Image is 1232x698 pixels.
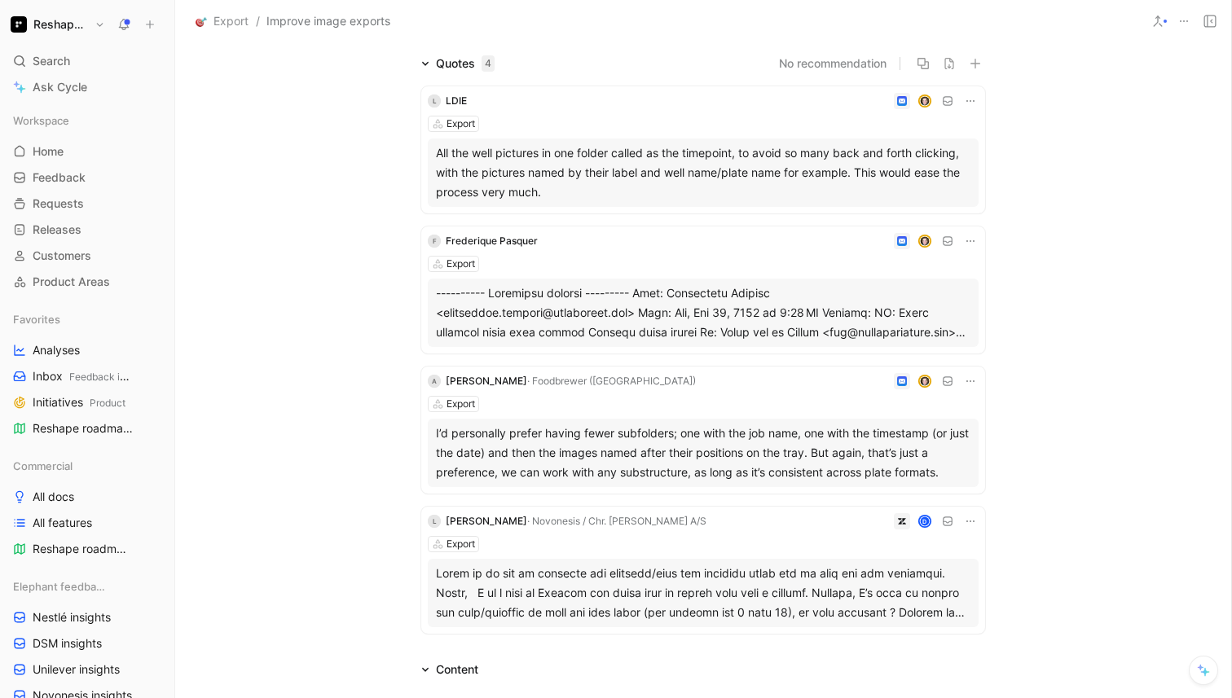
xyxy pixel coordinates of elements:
[33,489,74,505] span: All docs
[7,165,168,190] a: Feedback
[7,139,168,164] a: Home
[7,49,168,73] div: Search
[415,660,485,679] div: Content
[7,657,168,682] a: Unilever insights
[446,235,538,247] span: Frederique Pasquer
[7,108,168,133] div: Workspace
[33,394,125,411] span: Initiatives
[527,375,696,387] span: · Foodbrewer ([GEOGRAPHIC_DATA])
[33,368,132,385] span: Inbox
[33,420,138,437] span: Reshape roadmap
[447,256,475,272] div: Export
[447,536,475,552] div: Export
[920,376,931,387] img: avatar
[447,116,475,132] div: Export
[7,390,168,415] a: InitiativesProduct
[33,248,91,264] span: Customers
[446,515,527,527] span: [PERSON_NAME]
[7,574,168,599] div: Elephant feedback boards
[428,375,441,388] div: A
[33,541,127,557] span: Reshape roadmap
[33,17,88,32] h1: Reshape Platform
[428,515,441,528] div: L
[13,458,73,474] span: Commercial
[7,338,168,362] a: Analyses
[920,516,931,527] div: D
[256,11,260,31] span: /
[33,661,120,678] span: Unilever insights
[920,96,931,107] img: avatar
[13,112,69,129] span: Workspace
[482,55,495,72] div: 4
[7,191,168,216] a: Requests
[33,51,70,71] span: Search
[7,511,168,535] a: All features
[7,307,168,331] div: Favorites
[920,236,931,247] img: avatar
[436,54,495,73] div: Quotes
[7,270,168,294] a: Product Areas
[7,75,168,99] a: Ask Cycle
[436,283,970,342] div: ---------- Loremipsu dolorsi --------- Amet: Consectetu Adipisc <elitseddoe.tempori@utlaboreet.do...
[7,605,168,630] a: Nestlé insights
[7,631,168,656] a: DSM insights
[196,15,207,27] img: 🎯
[446,94,467,107] span: LDIE
[213,11,249,31] span: Export
[11,16,27,33] img: Reshape Platform
[90,397,125,409] span: Product
[436,424,970,482] div: I’d personally prefer having fewer subfolders; one with the job name, one with the timestamp (or ...
[527,515,706,527] span: · Novonesis / Chr. [PERSON_NAME] A/S
[7,454,168,561] div: CommercialAll docsAll featuresReshape roadmap
[13,578,109,595] span: Elephant feedback boards
[7,13,109,36] button: Reshape PlatformReshape Platform
[7,244,168,268] a: Customers
[436,143,970,202] div: All the well pictures in one folder called as the timepoint, to avoid so many back and forth clic...
[33,342,80,358] span: Analyses
[191,11,253,31] button: 🎯Export
[779,54,887,73] button: No recommendation
[33,77,87,97] span: Ask Cycle
[33,195,84,212] span: Requests
[266,11,390,31] span: Improve image exports
[7,364,168,389] a: InboxFeedback inboxes
[7,217,168,242] a: Releases
[436,660,478,679] div: Content
[415,54,501,73] div: Quotes4
[428,235,441,248] div: F
[33,143,64,160] span: Home
[436,564,970,622] div: Lorem ip do sit am consecte adi elitsedd/eius tem incididu utlab etd ma aliq eni adm veniamqui. N...
[7,454,168,478] div: Commercial
[446,375,527,387] span: [PERSON_NAME]
[33,169,86,186] span: Feedback
[447,396,475,412] div: Export
[7,485,168,509] a: All docs
[13,311,60,327] span: Favorites
[33,274,110,290] span: Product Areas
[33,609,111,626] span: Nestlé insights
[428,94,441,108] div: L
[33,222,81,238] span: Releases
[7,416,168,441] a: Reshape roadmapCommercial
[33,635,102,652] span: DSM insights
[69,371,152,383] span: Feedback inboxes
[7,537,168,561] a: Reshape roadmap
[33,515,92,531] span: All features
